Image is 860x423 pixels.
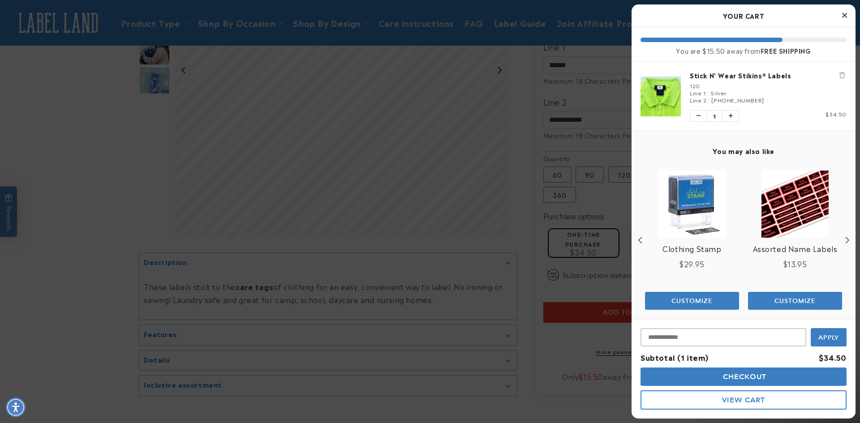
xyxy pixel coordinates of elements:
li: product [641,62,847,131]
img: Assorted Name Labels - Label Land [761,171,829,238]
span: Subtotal (1 item) [641,352,708,363]
button: Do these labels need ironing? [30,50,120,67]
span: Line 1 [690,89,706,97]
span: Checkout [721,372,767,381]
span: $34.50 [826,110,847,118]
button: Next [840,233,853,247]
span: : [708,96,710,104]
b: FREE SHIPPING [761,46,811,55]
button: Previous [634,233,647,247]
span: $13.95 [783,258,807,269]
span: View Cart [722,396,765,404]
button: Remove Stick N' Wear Stikins® Labels [838,71,847,80]
input: Input Discount [641,328,806,346]
div: Accessibility Menu [6,397,26,417]
a: View Assorted Name Labels [753,242,838,255]
button: Checkout [641,367,847,386]
div: $34.50 [819,351,847,364]
span: [PHONE_NUMBER] [711,96,764,104]
h4: You may also like [641,147,847,155]
a: View Clothing Stamp [662,242,721,255]
button: Close Cart [838,9,851,22]
button: Increase quantity of Stick N' Wear Stikins® Labels [722,111,739,121]
span: Apply [818,333,839,342]
button: Add the product, Iron-On Labels to Cart [645,292,739,310]
span: Silver [710,89,727,97]
button: Decrease quantity of Stick N' Wear Stikins® Labels [690,111,706,121]
span: : [707,89,709,97]
span: $29.95 [679,258,705,269]
img: Stick N' Wear Stikins® Labels [641,76,681,116]
button: View Cart [641,390,847,410]
img: Clothing Stamp - Label Land [658,171,726,238]
span: Line 2 [690,96,707,104]
div: You are $15.50 away from [641,47,847,55]
textarea: Type your message here [8,12,127,22]
span: Customize [774,297,816,305]
button: Can these labels be used on uniforms? [8,25,120,42]
button: Apply [811,328,847,346]
button: Add the product, Stick N' Wear Stikins® Labels to Cart [748,292,842,310]
span: Customize [671,297,713,305]
span: 1 [706,111,722,121]
a: Stick N' Wear Stikins® Labels [690,71,847,80]
div: product [641,162,744,318]
h2: Your Cart [641,9,847,22]
div: product [744,162,847,318]
div: 120 [690,82,847,89]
